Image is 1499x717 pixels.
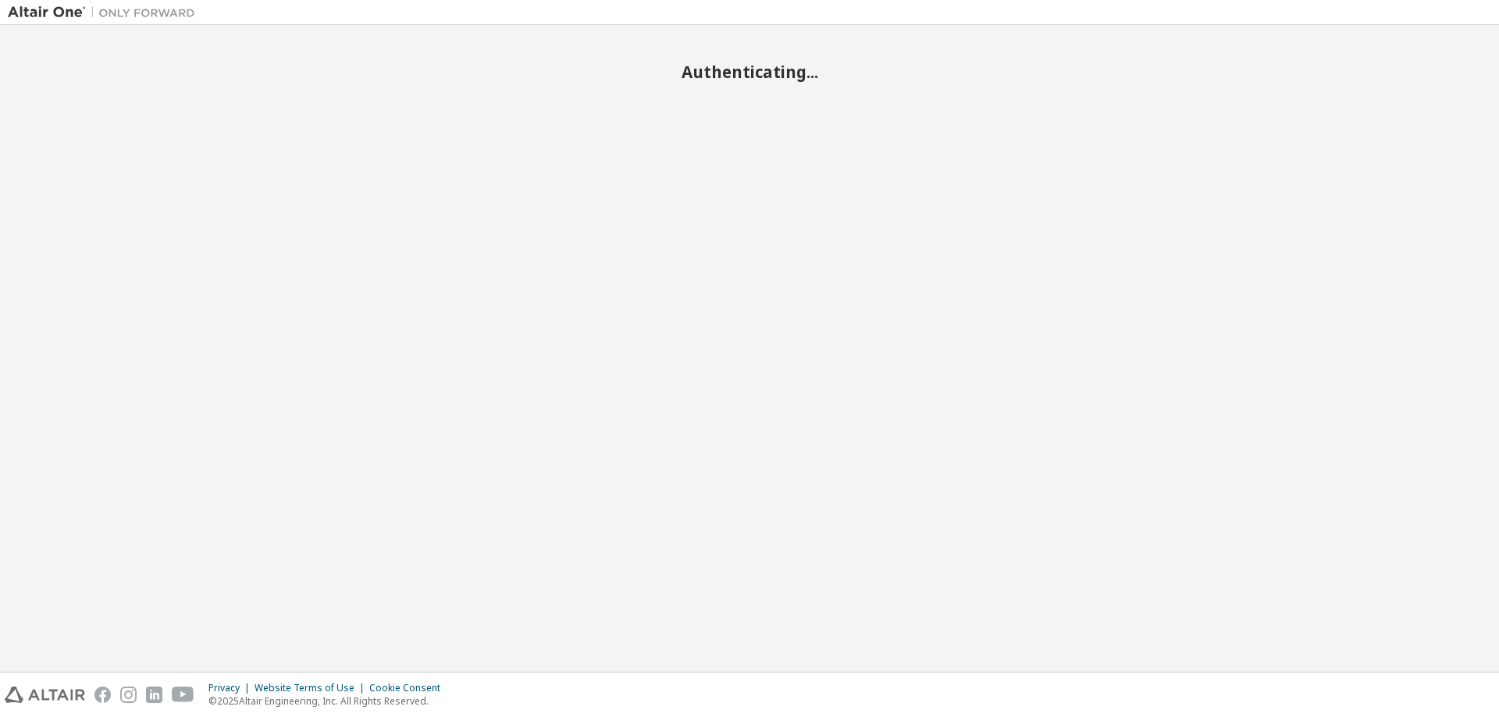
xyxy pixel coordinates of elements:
img: linkedin.svg [146,687,162,703]
img: Altair One [8,5,203,20]
img: altair_logo.svg [5,687,85,703]
div: Cookie Consent [369,682,450,694]
h2: Authenticating... [8,62,1491,82]
div: Website Terms of Use [255,682,369,694]
img: facebook.svg [94,687,111,703]
p: © 2025 Altair Engineering, Inc. All Rights Reserved. [208,694,450,708]
img: instagram.svg [120,687,137,703]
div: Privacy [208,682,255,694]
img: youtube.svg [172,687,194,703]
